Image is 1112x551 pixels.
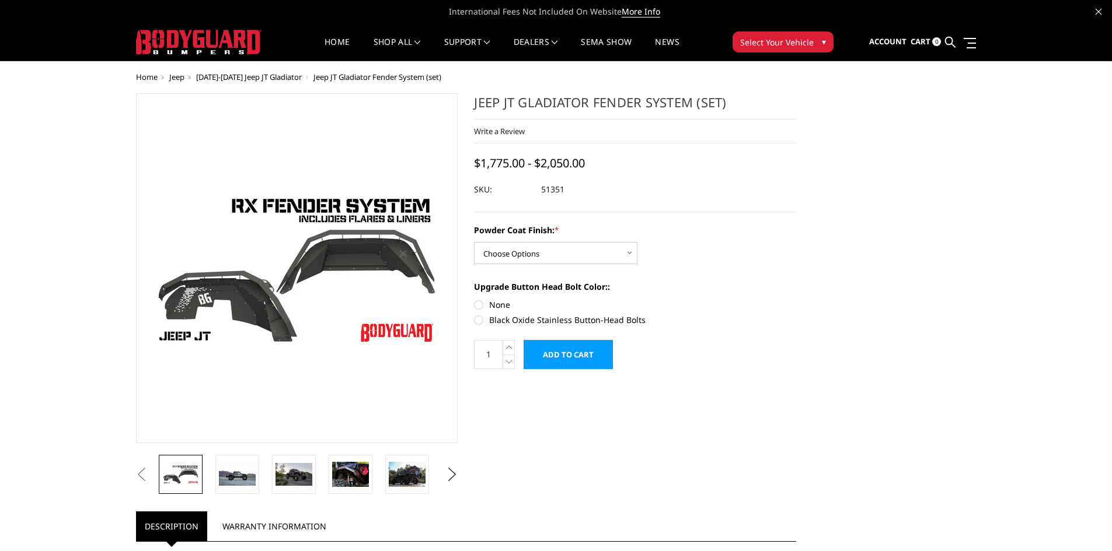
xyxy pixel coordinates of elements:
a: Home [325,38,350,61]
h1: Jeep JT Gladiator Fender System (set) [474,93,796,120]
a: Cart 0 [911,26,941,58]
label: Powder Coat Finish: [474,224,796,236]
a: Home [136,72,158,82]
label: None [474,299,796,311]
img: Jeep JT Gladiator Fender System (set) [162,464,199,485]
label: Black Oxide Stainless Button-Head Bolts [474,314,796,326]
img: Jeep JT Gladiator Fender System (set) [332,462,369,486]
a: [DATE]-[DATE] Jeep JT Gladiator [196,72,302,82]
input: Add to Cart [524,340,613,369]
a: SEMA Show [581,38,632,61]
span: Cart [911,36,930,47]
button: Previous [133,466,151,483]
label: Upgrade Button Head Bolt Color:: [474,280,796,293]
a: Jeep [169,72,184,82]
span: 0 [932,37,941,46]
a: Account [869,26,907,58]
a: More Info [622,6,660,17]
a: shop all [374,38,421,61]
span: ▾ [822,36,826,48]
a: Dealers [514,38,558,61]
a: Support [444,38,490,61]
img: BODYGUARD BUMPERS [136,30,262,54]
a: Warranty Information [214,511,335,541]
dt: SKU: [474,179,532,200]
img: Jeep JT Gladiator Fender System (set) [219,463,256,486]
span: Select Your Vehicle [740,36,814,48]
img: Jeep JT Gladiator Fender System (set) [389,462,426,486]
a: News [655,38,679,61]
button: Next [443,466,461,483]
a: Write a Review [474,126,525,136]
a: Jeep JT Gladiator Fender System (set) [136,93,458,443]
span: $1,775.00 - $2,050.00 [474,155,585,171]
span: Jeep JT Gladiator Fender System (set) [313,72,441,82]
img: Jeep JT Gladiator Fender System (set) [276,463,312,486]
dd: 51351 [541,179,564,200]
span: Account [869,36,907,47]
button: Select Your Vehicle [733,31,834,52]
a: Description [136,511,207,541]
